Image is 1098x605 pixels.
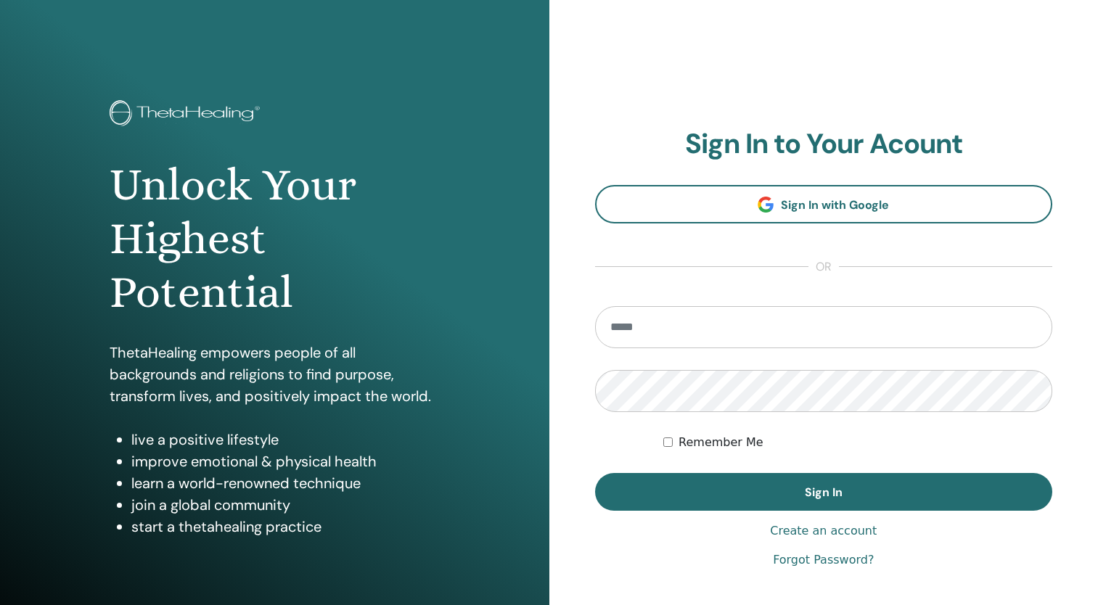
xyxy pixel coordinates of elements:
[595,473,1053,511] button: Sign In
[131,472,439,494] li: learn a world-renowned technique
[131,494,439,516] li: join a global community
[595,128,1053,161] h2: Sign In to Your Acount
[770,522,877,540] a: Create an account
[131,450,439,472] li: improve emotional & physical health
[110,342,439,407] p: ThetaHealing empowers people of all backgrounds and religions to find purpose, transform lives, a...
[131,516,439,538] li: start a thetahealing practice
[773,551,874,569] a: Forgot Password?
[595,185,1053,223] a: Sign In with Google
[781,197,889,213] span: Sign In with Google
[679,434,763,451] label: Remember Me
[131,429,439,450] li: live a positive lifestyle
[110,158,439,320] h1: Unlock Your Highest Potential
[808,258,839,276] span: or
[805,485,843,500] span: Sign In
[663,434,1052,451] div: Keep me authenticated indefinitely or until I manually logout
